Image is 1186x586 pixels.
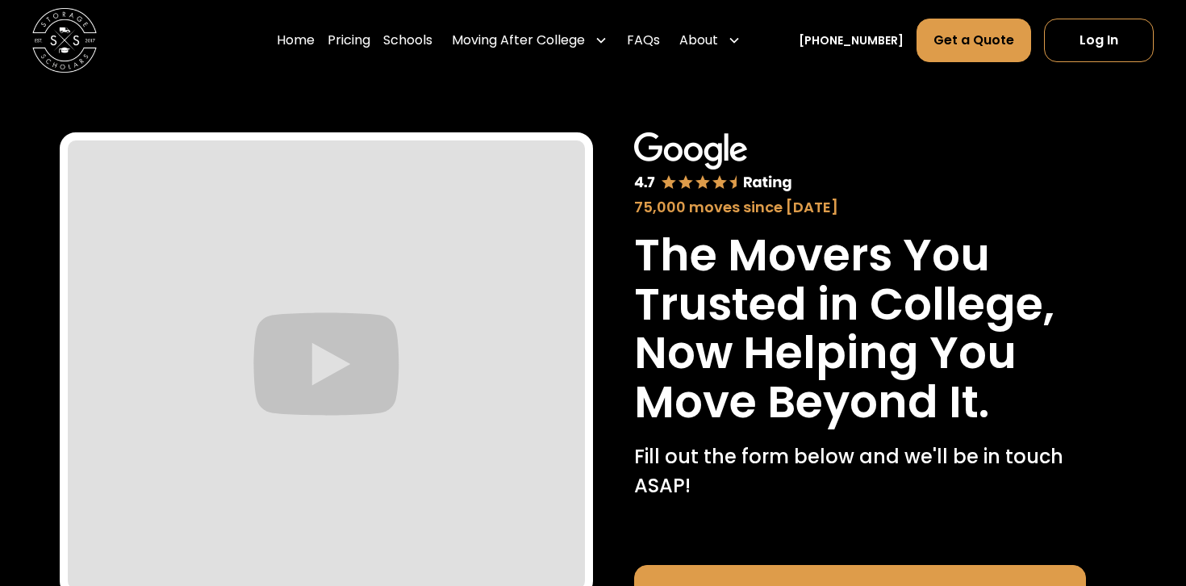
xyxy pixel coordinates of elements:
[917,19,1031,62] a: Get a Quote
[445,18,614,63] div: Moving After College
[634,132,792,193] img: Google 4.7 star rating
[277,18,315,63] a: Home
[634,231,1086,426] h1: The Movers You Trusted in College, Now Helping You Move Beyond It.
[452,31,585,50] div: Moving After College
[328,18,370,63] a: Pricing
[383,18,432,63] a: Schools
[799,32,904,49] a: [PHONE_NUMBER]
[634,442,1086,500] p: Fill out the form below and we'll be in touch ASAP!
[32,8,97,73] img: Storage Scholars main logo
[627,18,660,63] a: FAQs
[673,18,747,63] div: About
[1044,19,1154,62] a: Log In
[679,31,718,50] div: About
[634,196,1086,218] div: 75,000 moves since [DATE]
